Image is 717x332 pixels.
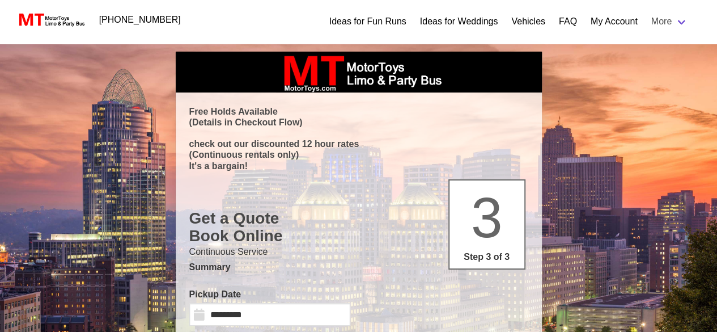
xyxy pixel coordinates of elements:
a: More [644,10,694,33]
p: (Continuous rentals only) [189,149,528,160]
p: Summary [189,260,528,274]
a: Ideas for Weddings [420,15,498,28]
label: Pickup Date [189,288,350,301]
p: Step 3 of 3 [454,250,520,264]
a: FAQ [559,15,577,28]
h1: Get a Quote Book Online [189,209,528,245]
span: 3 [471,186,503,249]
p: (Details in Checkout Flow) [189,117,528,128]
p: Free Holds Available [189,106,528,117]
img: MotorToys Logo [16,12,86,28]
img: box_logo_brand.jpeg [274,52,444,93]
a: Vehicles [511,15,545,28]
p: check out our discounted 12 hour rates [189,138,528,149]
p: Continuous Service [189,245,528,259]
a: Ideas for Fun Runs [329,15,406,28]
a: My Account [591,15,638,28]
p: It's a bargain! [189,161,528,171]
a: [PHONE_NUMBER] [92,9,188,31]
